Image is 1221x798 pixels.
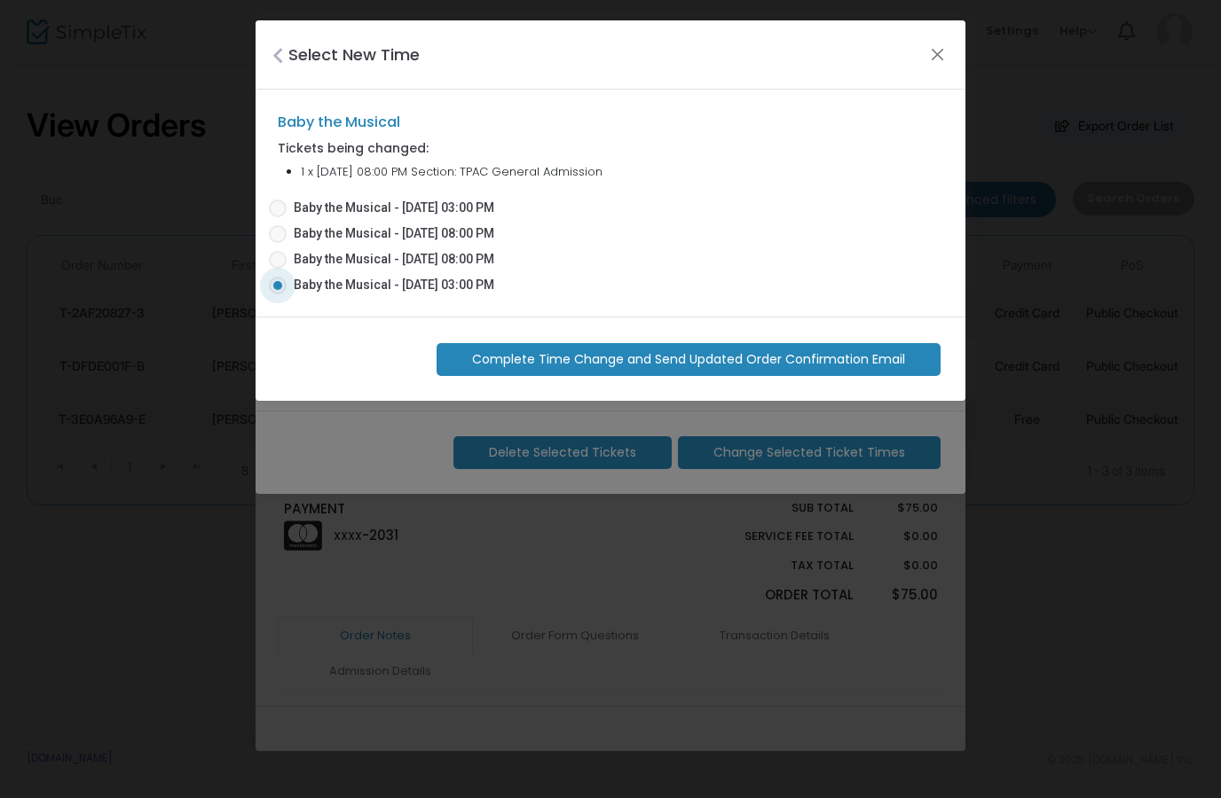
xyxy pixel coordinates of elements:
label: Baby the Musical [278,112,400,133]
label: Tickets being changed: [278,139,429,158]
i: Close [272,47,283,65]
h4: Select New Time [288,43,420,66]
span: Baby the Musical - [DATE] 08:00 PM [294,250,494,269]
span: Baby the Musical - [DATE] 08:00 PM [294,224,494,243]
span: Baby the Musical - [DATE] 03:00 PM [294,276,494,294]
span: Baby the Musical - [DATE] 03:00 PM [294,199,494,217]
span: Complete Time Change and Send Updated Order Confirmation Email [472,350,905,369]
button: Close [926,43,949,66]
li: 1 x [DATE] 08:00 PM Section: TPAC General Admission [301,163,943,181]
